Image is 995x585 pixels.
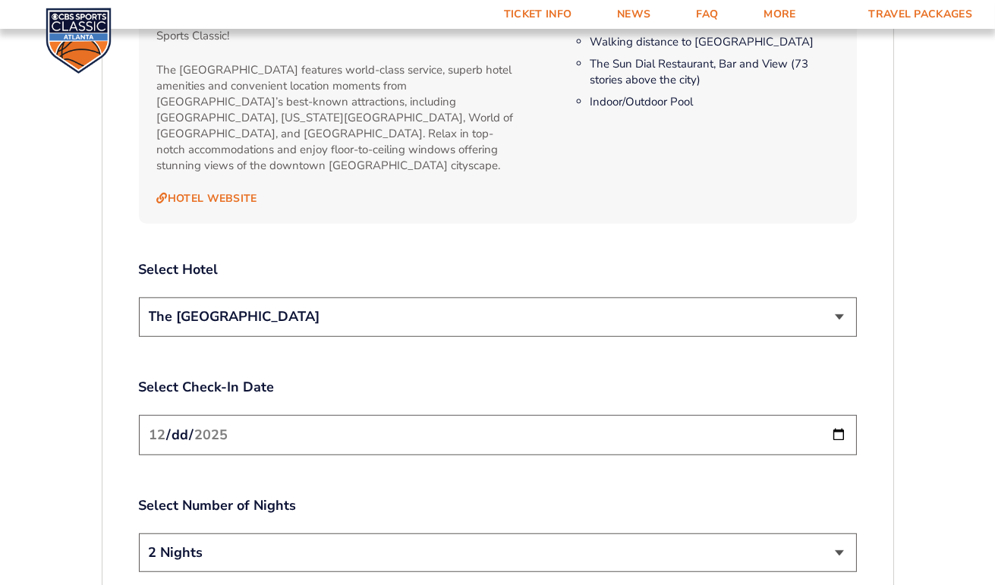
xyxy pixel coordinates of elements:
li: The Sun Dial Restaurant, Bar and View (73 stories above the city) [590,56,838,88]
p: The [GEOGRAPHIC_DATA] features world-class service, superb hotel amenities and convenient locatio... [157,62,521,174]
img: CBS Sports Classic [46,8,112,74]
label: Select Check-In Date [139,378,857,397]
li: Walking distance to [GEOGRAPHIC_DATA] [590,34,838,50]
label: Select Hotel [139,260,857,279]
li: Indoor/Outdoor Pool [590,94,838,110]
a: Hotel Website [157,192,257,206]
label: Select Number of Nights [139,496,857,515]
